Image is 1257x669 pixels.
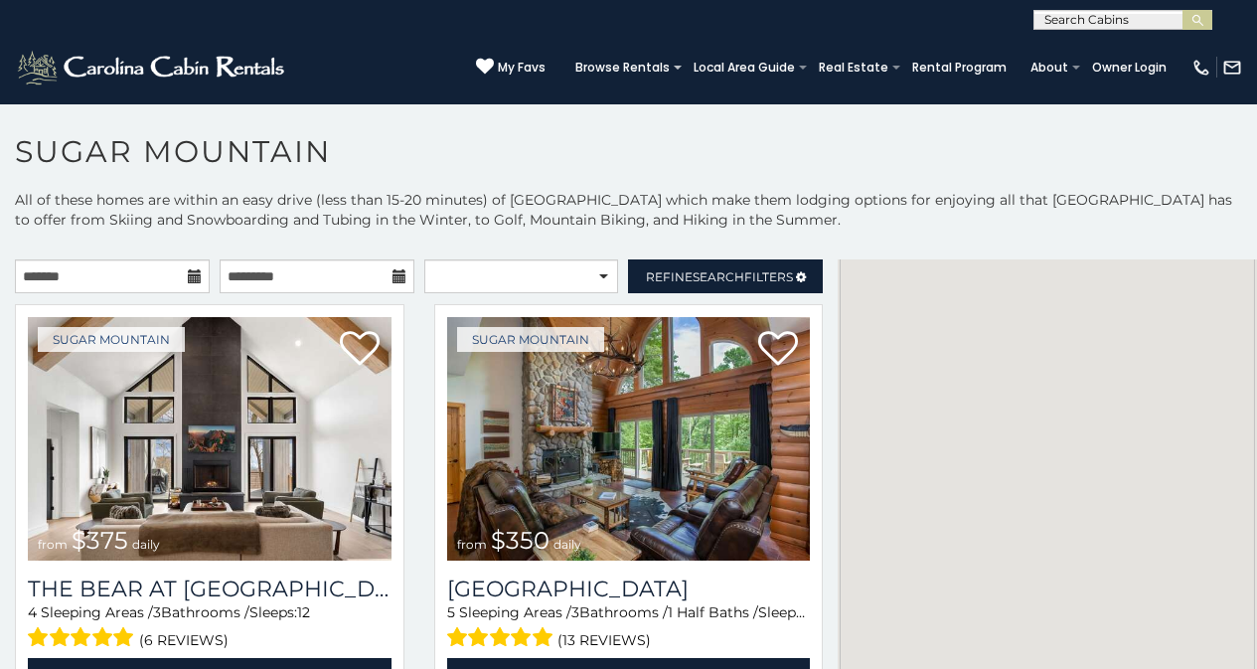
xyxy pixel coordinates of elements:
[693,269,744,284] span: Search
[498,59,546,77] span: My Favs
[28,602,392,653] div: Sleeping Areas / Bathrooms / Sleeps:
[806,603,819,621] span: 12
[902,54,1017,82] a: Rental Program
[72,526,128,555] span: $375
[668,603,758,621] span: 1 Half Baths /
[38,537,68,552] span: from
[1222,58,1242,78] img: mail-regular-white.png
[1191,58,1211,78] img: phone-regular-white.png
[571,603,579,621] span: 3
[1082,54,1177,82] a: Owner Login
[809,54,898,82] a: Real Estate
[447,576,811,602] a: [GEOGRAPHIC_DATA]
[557,627,651,653] span: (13 reviews)
[684,54,805,82] a: Local Area Guide
[447,317,811,561] a: Grouse Moor Lodge from $350 daily
[139,627,229,653] span: (6 reviews)
[28,317,392,561] img: The Bear At Sugar Mountain
[340,329,380,371] a: Add to favorites
[28,603,37,621] span: 4
[646,269,793,284] span: Refine Filters
[447,602,811,653] div: Sleeping Areas / Bathrooms / Sleeps:
[28,317,392,561] a: The Bear At Sugar Mountain from $375 daily
[297,603,310,621] span: 12
[153,603,161,621] span: 3
[38,327,185,352] a: Sugar Mountain
[28,576,392,602] h3: The Bear At Sugar Mountain
[1021,54,1078,82] a: About
[15,48,290,87] img: White-1-2.png
[553,537,581,552] span: daily
[457,537,487,552] span: from
[132,537,160,552] span: daily
[476,58,546,78] a: My Favs
[758,329,798,371] a: Add to favorites
[447,603,455,621] span: 5
[447,317,811,561] img: Grouse Moor Lodge
[491,526,550,555] span: $350
[447,576,811,602] h3: Grouse Moor Lodge
[628,259,823,293] a: RefineSearchFilters
[28,576,392,602] a: The Bear At [GEOGRAPHIC_DATA]
[565,54,680,82] a: Browse Rentals
[457,327,604,352] a: Sugar Mountain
